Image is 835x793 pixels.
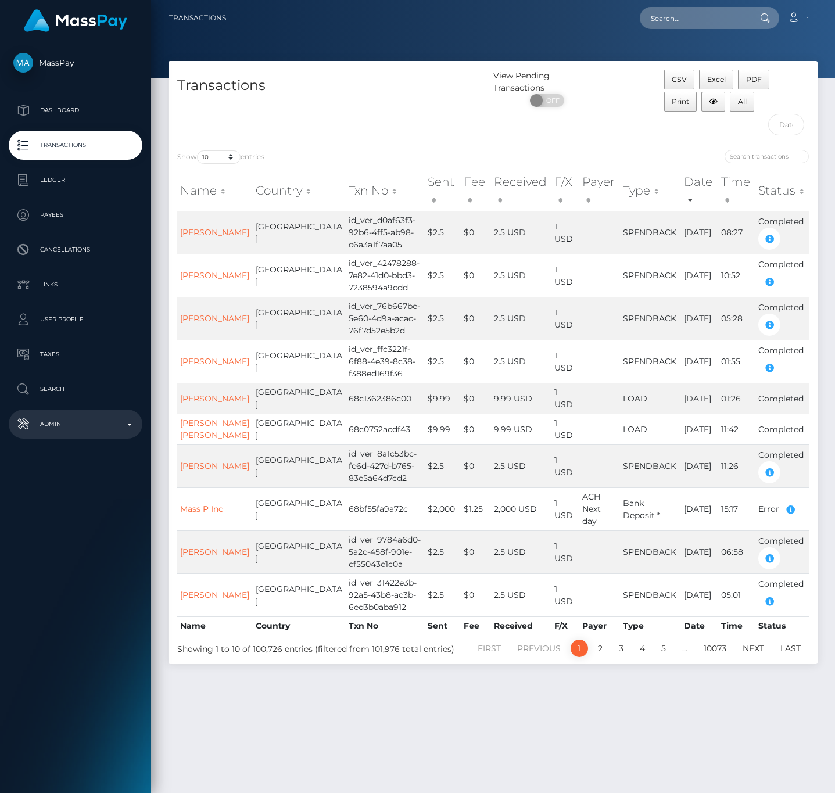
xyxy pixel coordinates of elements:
[672,97,689,106] span: Print
[461,616,491,635] th: Fee
[551,573,579,616] td: 1 USD
[730,92,754,112] button: All
[9,131,142,160] a: Transactions
[13,53,33,73] img: MassPay
[620,414,681,444] td: LOAD
[755,573,809,616] td: Completed
[346,340,424,383] td: id_ver_ffc3221f-6f88-4e39-8c38-f388ed169f36
[620,170,681,211] th: Type: activate to sort column ascending
[13,346,138,363] p: Taxes
[755,616,809,635] th: Status
[197,150,241,164] select: Showentries
[177,170,253,211] th: Name: activate to sort column ascending
[13,241,138,259] p: Cancellations
[180,461,249,471] a: [PERSON_NAME]
[571,640,588,657] a: 1
[491,616,551,635] th: Received
[461,211,491,254] td: $0
[425,340,461,383] td: $2.5
[253,616,346,635] th: Country
[755,487,809,530] td: Error
[551,444,579,487] td: 1 USD
[718,254,756,297] td: 10:52
[253,487,346,530] td: [GEOGRAPHIC_DATA]
[491,444,551,487] td: 2.5 USD
[681,340,718,383] td: [DATE]
[718,297,756,340] td: 05:28
[253,444,346,487] td: [GEOGRAPHIC_DATA]
[177,638,430,655] div: Showing 1 to 10 of 100,726 entries (filtered from 101,976 total entries)
[461,444,491,487] td: $0
[346,573,424,616] td: id_ver_31422e3b-92a5-43b8-ac3b-6ed3b0aba912
[346,530,424,573] td: id_ver_9784a6d0-5a2c-458f-901e-cf55043e1c0a
[755,444,809,487] td: Completed
[551,170,579,211] th: F/X: activate to sort column ascending
[620,530,681,573] td: SPENDBACK
[640,7,749,29] input: Search...
[253,383,346,414] td: [GEOGRAPHIC_DATA]
[582,491,601,526] span: ACH Next day
[9,410,142,439] a: Admin
[346,383,424,414] td: 68c1362386c00
[612,640,630,657] a: 3
[491,414,551,444] td: 9.99 USD
[738,97,747,106] span: All
[253,254,346,297] td: [GEOGRAPHIC_DATA]
[755,383,809,414] td: Completed
[746,75,762,84] span: PDF
[718,487,756,530] td: 15:17
[579,170,621,211] th: Payer: activate to sort column ascending
[461,573,491,616] td: $0
[620,340,681,383] td: SPENDBACK
[180,418,249,440] a: [PERSON_NAME] [PERSON_NAME]
[551,616,579,635] th: F/X
[9,96,142,125] a: Dashboard
[551,487,579,530] td: 1 USD
[620,211,681,254] td: SPENDBACK
[738,70,769,89] button: PDF
[755,340,809,383] td: Completed
[253,211,346,254] td: [GEOGRAPHIC_DATA]
[699,70,733,89] button: Excel
[13,381,138,398] p: Search
[620,444,681,487] td: SPENDBACK
[551,297,579,340] td: 1 USD
[755,530,809,573] td: Completed
[346,414,424,444] td: 68c0752acdf43
[491,254,551,297] td: 2.5 USD
[718,340,756,383] td: 01:55
[9,340,142,369] a: Taxes
[425,414,461,444] td: $9.99
[13,171,138,189] p: Ledger
[493,70,601,94] div: View Pending Transactions
[755,254,809,297] td: Completed
[491,170,551,211] th: Received: activate to sort column ascending
[681,383,718,414] td: [DATE]
[13,276,138,293] p: Links
[718,211,756,254] td: 08:27
[346,487,424,530] td: 68bf55fa9a72c
[253,170,346,211] th: Country: activate to sort column ascending
[681,170,718,211] th: Date: activate to sort column ascending
[13,311,138,328] p: User Profile
[180,590,249,600] a: [PERSON_NAME]
[177,616,253,635] th: Name
[681,530,718,573] td: [DATE]
[551,530,579,573] td: 1 USD
[755,297,809,340] td: Completed
[718,530,756,573] td: 06:58
[491,530,551,573] td: 2.5 USD
[736,640,771,657] a: Next
[681,297,718,340] td: [DATE]
[461,487,491,530] td: $1.25
[681,573,718,616] td: [DATE]
[620,383,681,414] td: LOAD
[718,573,756,616] td: 05:01
[579,616,621,635] th: Payer
[180,270,249,281] a: [PERSON_NAME]
[707,75,726,84] span: Excel
[718,383,756,414] td: 01:26
[664,70,695,89] button: CSV
[346,254,424,297] td: id_ver_42478288-7e82-41d0-bbd3-7238594a9cdd
[461,383,491,414] td: $0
